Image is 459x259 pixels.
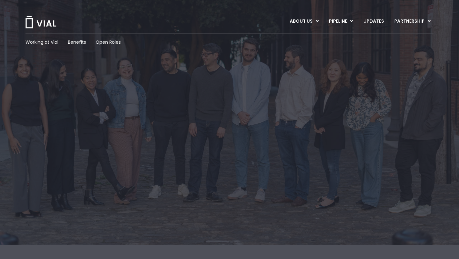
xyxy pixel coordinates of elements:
[25,39,58,46] a: Working at Vial
[389,16,436,27] a: PARTNERSHIPMenu Toggle
[68,39,86,46] a: Benefits
[358,16,389,27] a: UPDATES
[324,16,358,27] a: PIPELINEMenu Toggle
[285,16,324,27] a: ABOUT USMenu Toggle
[25,16,57,28] img: Vial Logo
[96,39,121,46] a: Open Roles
